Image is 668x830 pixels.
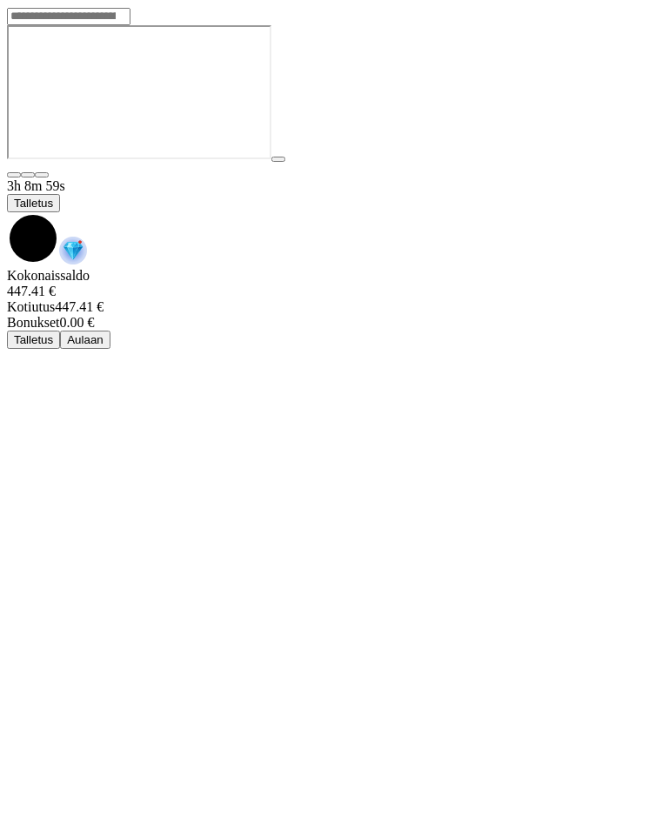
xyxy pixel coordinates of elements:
[7,25,271,159] iframe: Fire in the Hole 2
[7,284,661,299] div: 447.41 €
[14,197,53,210] span: Talletus
[60,331,110,349] button: Aulaan
[7,299,661,315] div: 447.41 €
[7,8,130,25] input: Search
[7,299,55,314] span: Kotiutus
[21,172,35,177] button: chevron-down icon
[59,237,87,264] img: reward-icon
[7,315,59,330] span: Bonukset
[35,172,49,177] button: fullscreen icon
[7,178,65,193] span: user session time
[7,268,661,349] div: Game menu content
[271,157,285,162] button: play icon
[67,333,104,346] span: Aulaan
[7,178,661,268] div: Game menu
[7,331,60,349] button: Talletus
[7,172,21,177] button: close icon
[7,268,661,299] div: Kokonaissaldo
[7,194,60,212] button: Talletus
[7,315,661,331] div: 0.00 €
[14,333,53,346] span: Talletus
